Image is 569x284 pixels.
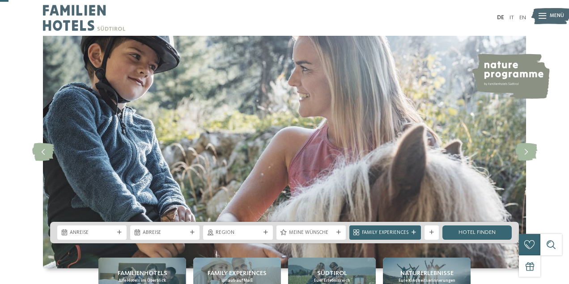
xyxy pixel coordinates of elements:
[471,54,550,99] img: nature programme by Familienhotels Südtirol
[362,229,408,237] span: Family Experiences
[216,229,260,237] span: Region
[119,278,166,284] span: Alle Hotels im Überblick
[43,36,526,268] img: Familienhotels Südtirol: The happy family places
[118,269,167,278] span: Familienhotels
[550,13,564,20] span: Menü
[519,15,526,21] a: EN
[289,229,333,237] span: Meine Wünsche
[70,229,114,237] span: Anreise
[317,269,347,278] span: Südtirol
[442,225,512,240] a: Hotel finden
[510,15,514,21] a: IT
[221,278,253,284] span: Urlaub auf Maß
[497,15,504,21] a: DE
[143,229,187,237] span: Abreise
[400,269,454,278] span: Naturerlebnisse
[314,278,350,284] span: Euer Erlebnisreich
[399,278,455,284] span: Eure Kindheitserinnerungen
[208,269,267,278] span: Family Experiences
